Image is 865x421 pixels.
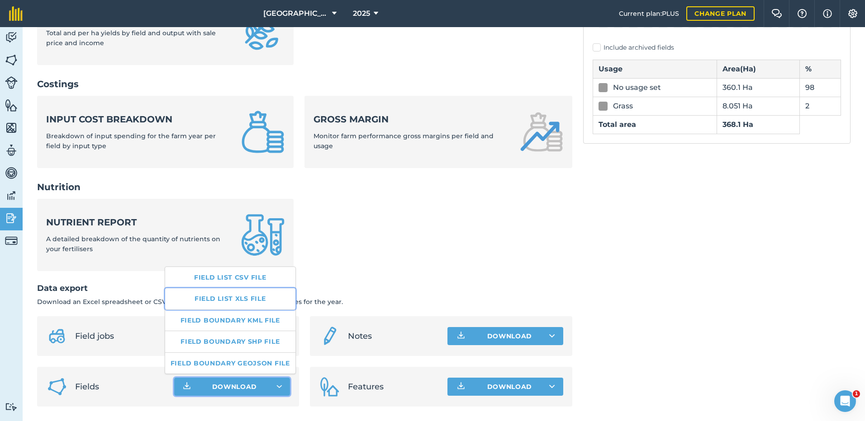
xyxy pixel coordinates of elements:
[165,267,295,288] a: Field list CSV file
[619,9,679,19] span: Current plan : PLUS
[9,6,23,21] img: fieldmargin Logo
[853,390,860,398] span: 1
[823,8,832,19] img: svg+xml;base64,PHN2ZyB4bWxucz0iaHR0cDovL3d3dy53My5vcmcvMjAwMC9zdmciIHdpZHRoPSIxNyIgaGVpZ2h0PSIxNy...
[165,353,295,374] button: Field boundary GeoJSON file
[165,310,295,331] button: Field boundary KML file
[834,390,856,412] iframe: Intercom live chat
[771,9,782,18] img: Two speech bubbles overlapping with the left bubble in the forefront
[847,9,858,18] img: A cog icon
[686,6,755,21] a: Change plan
[165,288,295,309] a: Field list XLS file
[353,8,370,19] span: 2025
[797,9,808,18] img: A question mark icon
[263,8,328,19] span: [GEOGRAPHIC_DATA]
[165,331,295,352] button: Field boundary Shp file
